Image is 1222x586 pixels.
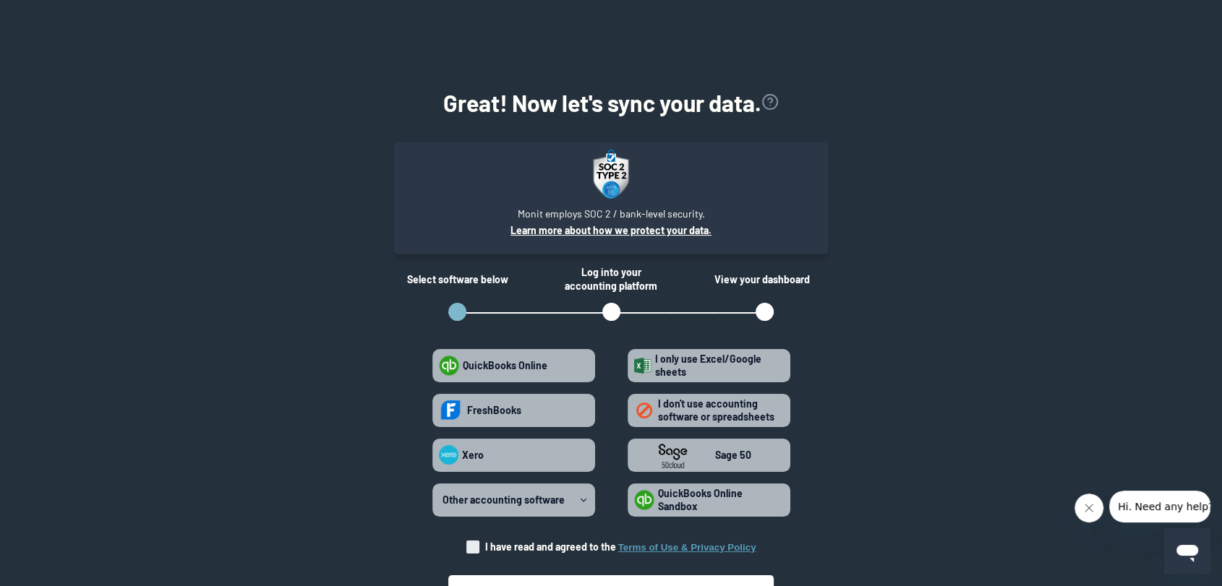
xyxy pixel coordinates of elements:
div: Log into your accounting platform [560,264,662,293]
svg: view accounting link security info [761,93,779,111]
strong: QuickBooks Online [463,359,547,371]
strong: Xero [462,449,484,461]
strong: I only use Excel/Google sheets [655,353,761,378]
button: open step 3 [756,303,774,321]
span: Hi. Need any help? [9,10,104,22]
h1: Great! Now let's sync your data. [443,87,761,119]
button: view accounting link security info [761,87,779,119]
button: I have read and agreed to the [618,542,756,553]
div: Select software below [407,264,508,293]
strong: Other accounting software [443,494,565,506]
button: open step 2 [602,303,620,321]
span: Monit employs SOC 2 / bank-level security. [518,207,705,221]
strong: I don't use accounting software or spreadsheets [658,397,774,423]
iframe: Message from company [1109,491,1210,522]
iframe: Close message [1074,494,1103,522]
img: Security Image [590,148,631,201]
img: freshbooks [439,396,463,425]
ol: Steps Indicator [430,303,792,326]
span: I have read and agreed to the [485,540,756,553]
div: View your dashboard [714,264,816,293]
img: quickbooks-online [439,356,459,376]
a: Learn more about how we protect your data. [510,223,712,237]
img: quickbooks-online-sandbox [634,490,654,510]
strong: QuickBooks Online Sandbox [658,487,743,512]
img: none [634,400,654,421]
img: xero [439,445,458,465]
strong: Sage 50 [715,449,751,461]
button: open step 1 [448,303,466,321]
img: sage50 [634,435,712,475]
strong: FreshBooks [467,404,521,416]
img: excel [634,358,651,374]
iframe: Button to launch messaging window [1164,528,1210,574]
